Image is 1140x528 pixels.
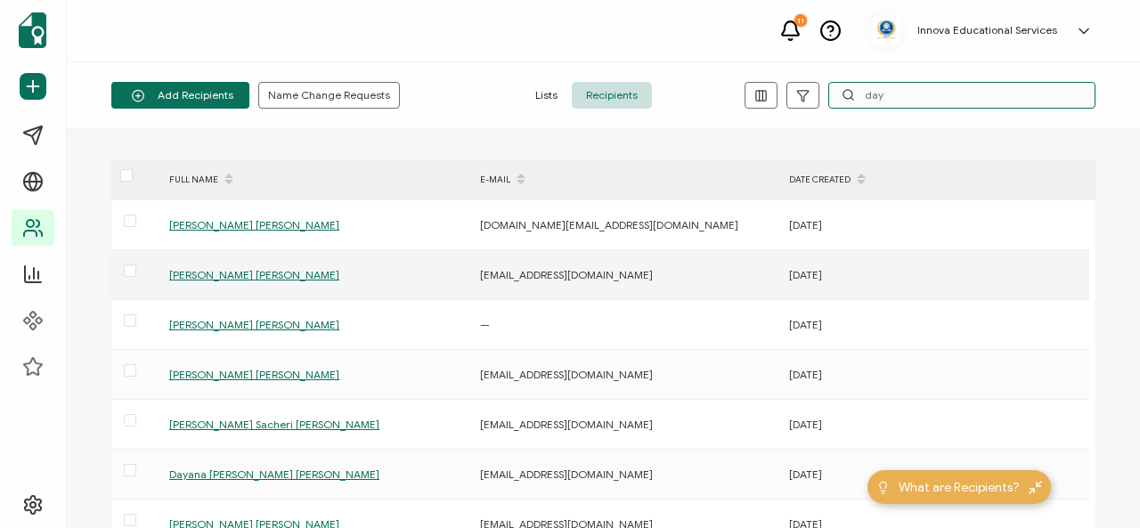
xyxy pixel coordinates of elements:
[789,418,822,431] span: [DATE]
[480,467,653,481] span: [EMAIL_ADDRESS][DOMAIN_NAME]
[917,24,1057,37] h5: Innova Educational Services
[258,82,400,109] button: Name Change Requests
[480,368,653,381] span: [EMAIL_ADDRESS][DOMAIN_NAME]
[480,218,738,232] span: [DOMAIN_NAME][EMAIL_ADDRESS][DOMAIN_NAME]
[521,82,572,109] span: Lists
[480,268,653,281] span: [EMAIL_ADDRESS][DOMAIN_NAME]
[169,218,339,232] span: [PERSON_NAME] [PERSON_NAME]
[899,478,1020,497] span: What are Recipients?
[789,268,822,281] span: [DATE]
[873,18,900,45] img: 88b8cf33-a882-4e30-8c11-284b2a1a7532.jpg
[169,268,339,281] span: [PERSON_NAME] [PERSON_NAME]
[572,82,652,109] span: Recipients
[471,165,780,195] div: E-MAIL
[19,12,46,48] img: sertifier-logomark-colored.svg
[169,318,339,331] span: [PERSON_NAME] [PERSON_NAME]
[169,368,339,381] span: [PERSON_NAME] [PERSON_NAME]​
[828,82,1095,109] input: Search
[480,318,490,331] span: —
[480,418,653,431] span: [EMAIL_ADDRESS][DOMAIN_NAME]
[780,165,1089,195] div: DATE CREATED
[268,90,390,101] span: Name Change Requests
[1051,443,1140,528] iframe: Chat Widget
[789,368,822,381] span: [DATE]
[169,467,379,481] span: Dayana [PERSON_NAME] [PERSON_NAME]​
[794,14,807,27] div: 11
[160,165,471,195] div: FULL NAME
[789,318,822,331] span: [DATE]
[111,82,249,109] button: Add Recipients
[789,218,822,232] span: [DATE]
[1029,481,1042,494] img: minimize-icon.svg
[789,467,822,481] span: [DATE]
[169,418,379,431] span: [PERSON_NAME] Sacheri [PERSON_NAME]​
